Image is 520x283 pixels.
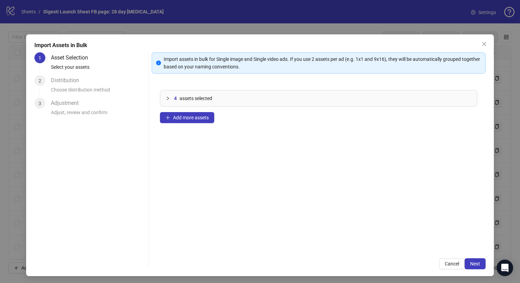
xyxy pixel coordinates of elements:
[39,78,41,84] span: 2
[481,41,487,47] span: close
[51,86,146,98] div: Choose distribution method
[470,261,480,266] span: Next
[164,55,481,70] div: Import assets in bulk for Single image and Single video ads. If you use 2 assets per ad (e.g. 1x1...
[479,39,490,50] button: Close
[174,95,177,102] span: 4
[165,115,170,120] span: plus
[34,41,486,50] div: Import Assets in Bulk
[39,55,41,61] span: 1
[497,260,513,276] div: Open Intercom Messenger
[445,261,459,266] span: Cancel
[51,63,146,75] div: Select your assets
[180,95,212,102] span: assets selected
[39,101,41,106] span: 3
[156,61,161,65] span: info-circle
[160,112,214,123] button: Add more assets
[51,109,146,120] div: Adjust, review and confirm
[465,258,486,269] button: Next
[51,52,94,63] div: Asset Selection
[439,258,465,269] button: Cancel
[51,98,84,109] div: Adjustment
[51,75,85,86] div: Distribution
[166,96,170,100] span: collapsed
[160,90,477,106] div: 4assets selected
[173,115,209,120] span: Add more assets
